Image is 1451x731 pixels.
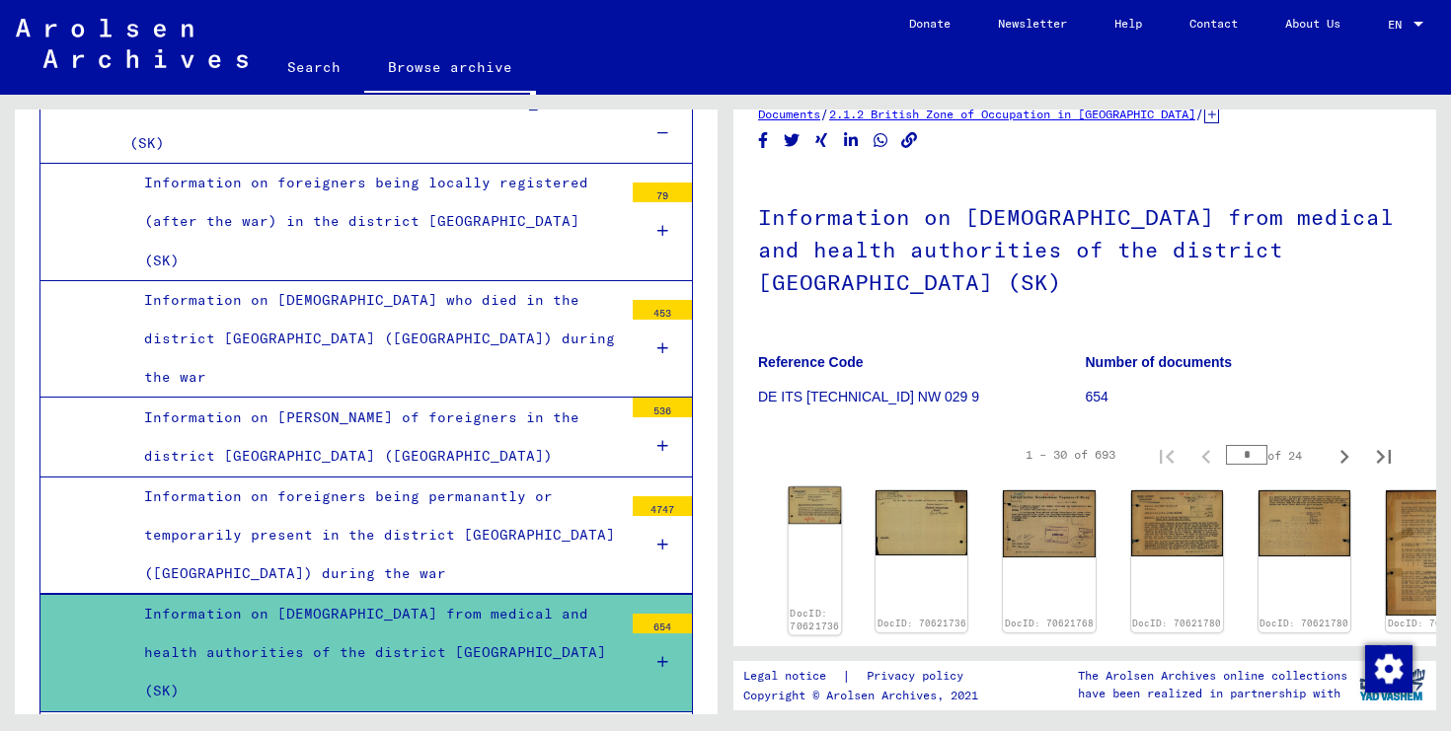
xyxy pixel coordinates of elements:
[1365,645,1413,693] img: Change consent
[129,595,623,711] div: Information on [DEMOGRAPHIC_DATA] from medical and health authorities of the district [GEOGRAPHIC...
[1226,446,1325,465] div: of 24
[753,128,774,153] button: Share on Facebook
[1131,490,1223,556] img: 001.jpg
[758,354,864,370] b: Reference Code
[878,618,966,628] a: DocID: 70621736
[1364,435,1404,475] button: Last page
[1147,435,1186,475] button: First page
[1086,354,1233,370] b: Number of documents
[871,128,891,153] button: Share on WhatsApp
[1260,618,1348,628] a: DocID: 70621780
[758,387,1085,407] p: DE ITS [TECHNICAL_ID] NW 029 9
[1186,435,1226,475] button: Previous page
[790,607,839,632] a: DocID: 70621736
[1003,490,1095,557] img: 001.jpg
[364,43,536,95] a: Browse archive
[820,105,829,122] span: /
[1364,644,1412,692] div: Change consent
[1005,618,1094,628] a: DocID: 70621768
[129,281,623,398] div: Information on [DEMOGRAPHIC_DATA] who died in the district [GEOGRAPHIC_DATA] ([GEOGRAPHIC_DATA]) ...
[1078,667,1347,685] p: The Arolsen Archives online collections
[1026,446,1115,464] div: 1 – 30 of 693
[129,164,623,280] div: Information on foreigners being locally registered (after the war) in the district [GEOGRAPHIC_DA...
[633,300,692,320] div: 453
[1355,660,1429,709] img: yv_logo.png
[841,128,862,153] button: Share on LinkedIn
[782,128,802,153] button: Share on Twitter
[633,183,692,202] div: 79
[115,85,623,162] div: Documents from the rural district [GEOGRAPHIC_DATA] (SK)
[16,19,248,68] img: Arolsen_neg.svg
[1325,435,1364,475] button: Next page
[743,666,987,687] div: |
[758,172,1412,324] h1: Information on [DEMOGRAPHIC_DATA] from medical and health authorities of the district [GEOGRAPHIC...
[743,687,987,704] p: Copyright © Arolsen Archives, 2021
[129,477,623,594] div: Information on foreigners being permanantly or temporarily present in the district [GEOGRAPHIC_DA...
[876,490,967,554] img: 002.jpg
[633,496,692,516] div: 4747
[1086,387,1413,407] p: 654
[789,487,842,525] img: 001.jpg
[851,666,987,687] a: Privacy policy
[1388,18,1410,32] span: EN
[633,614,692,633] div: 654
[264,43,364,91] a: Search
[829,107,1195,121] a: 2.1.2 British Zone of Occupation in [GEOGRAPHIC_DATA]
[1132,618,1221,628] a: DocID: 70621780
[633,398,692,417] div: 536
[811,128,832,153] button: Share on Xing
[743,666,842,687] a: Legal notice
[899,128,920,153] button: Copy link
[1078,685,1347,702] p: have been realized in partnership with
[1195,105,1204,122] span: /
[129,399,623,475] div: Information on [PERSON_NAME] of foreigners in the district [GEOGRAPHIC_DATA] ([GEOGRAPHIC_DATA])
[1259,490,1350,556] img: 002.jpg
